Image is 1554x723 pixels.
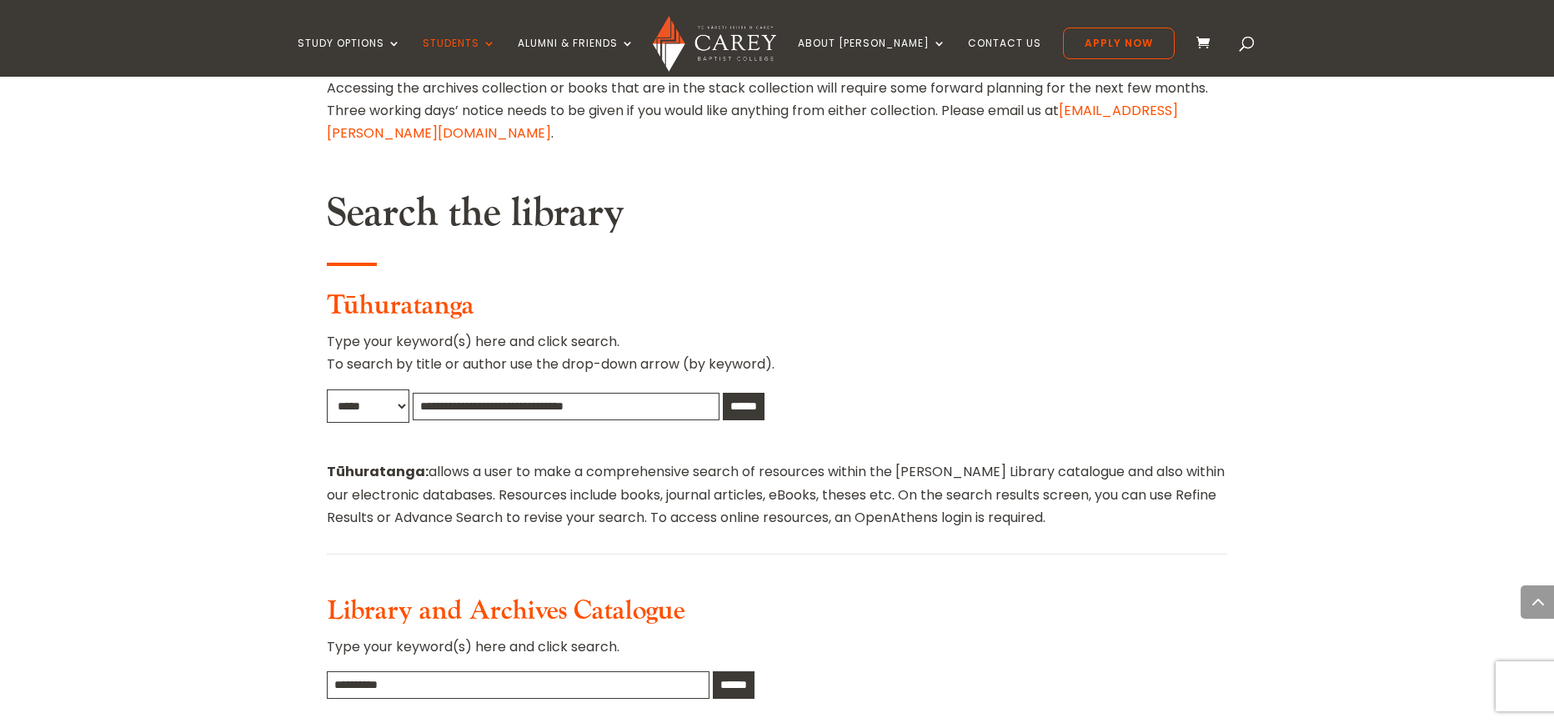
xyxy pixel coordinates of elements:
[327,189,1227,246] h2: Search the library
[327,595,1227,635] h3: Library and Archives Catalogue
[968,38,1041,77] a: Contact Us
[423,38,496,77] a: Students
[327,635,1227,671] p: Type your keyword(s) here and click search.
[518,38,634,77] a: Alumni & Friends
[327,460,1227,529] p: allows a user to make a comprehensive search of resources within the [PERSON_NAME] Library catalo...
[1063,28,1175,59] a: Apply Now
[653,16,775,72] img: Carey Baptist College
[298,38,401,77] a: Study Options
[327,77,1227,145] p: Accessing the archives collection or books that are in the stack collection will require some for...
[327,290,1227,330] h3: Tūhuratanga
[327,462,429,481] strong: Tūhuratanga:
[327,330,1227,389] p: Type your keyword(s) here and click search. To search by title or author use the drop-down arrow ...
[798,38,946,77] a: About [PERSON_NAME]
